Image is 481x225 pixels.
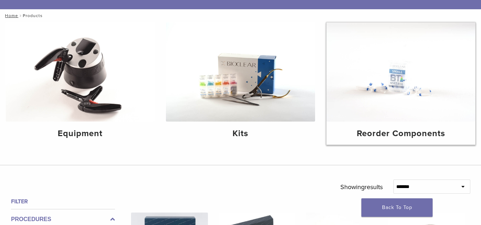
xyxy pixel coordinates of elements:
a: Reorder Components [326,22,475,145]
a: Home [3,13,18,18]
h4: Reorder Components [332,127,470,140]
img: Reorder Components [326,22,475,122]
a: Equipment [6,22,155,145]
span: / [18,14,23,17]
label: Procedures [11,215,115,224]
p: Showing results [340,180,383,194]
img: Equipment [6,22,155,122]
h4: Equipment [11,127,149,140]
a: Back To Top [361,198,433,217]
a: Kits [166,22,315,145]
img: Kits [166,22,315,122]
h4: Filter [11,197,115,206]
h4: Kits [172,127,309,140]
